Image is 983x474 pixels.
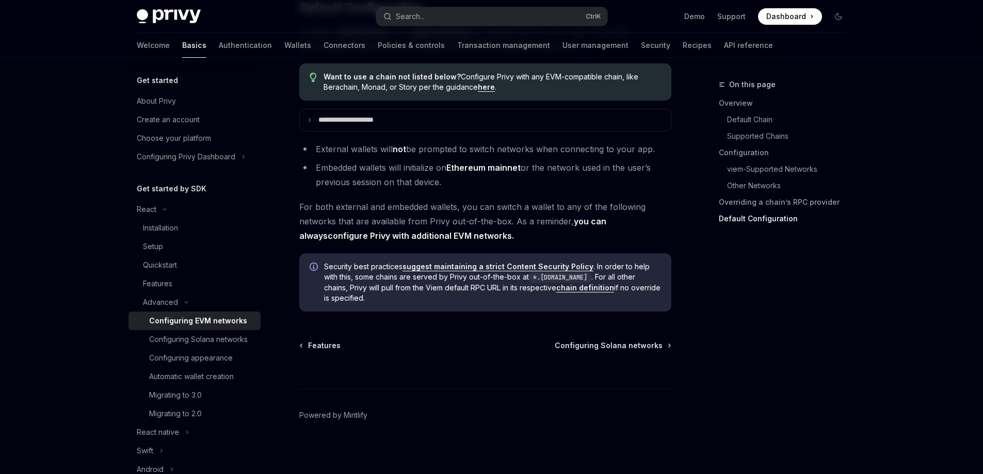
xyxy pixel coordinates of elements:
span: Features [308,340,341,351]
strong: not [393,144,406,154]
a: viem-Supported Networks [719,161,855,177]
div: Installation [143,222,178,234]
a: User management [562,33,629,58]
a: Quickstart [128,256,261,274]
a: Supported Chains [719,128,855,144]
strong: Ethereum mainnet [446,162,521,173]
span: On this page [729,78,776,91]
span: Security best practices . In order to help with this, some chains are served by Privy out-of-the-... [324,261,661,303]
a: Overview [719,95,855,111]
span: Ctrl K [586,12,601,21]
a: Configuring Solana networks [555,340,670,351]
div: Setup [143,240,163,253]
div: Configuring EVM networks [149,315,247,327]
span: Configuring Solana networks [555,340,663,351]
a: Configuring EVM networks [128,312,261,330]
a: Welcome [137,33,170,58]
button: Swift [128,442,261,460]
a: Demo [684,11,705,22]
div: Advanced [143,296,178,308]
a: Transaction management [457,33,550,58]
button: React [128,200,261,219]
div: React native [137,426,179,438]
button: Search...CtrlK [376,7,607,26]
a: suggest maintaining a strict Content Security Policy [402,262,593,271]
div: Migrating to 3.0 [149,389,202,401]
div: Swift [137,445,153,457]
h5: Get started by SDK [137,183,206,195]
div: React [137,203,156,216]
strong: Want to use a chain not listed below? [324,72,461,81]
a: Features [300,340,341,351]
div: Search... [396,10,425,23]
span: Dashboard [766,11,806,22]
a: Security [641,33,670,58]
a: Connectors [324,33,365,58]
a: chain definition [556,283,614,292]
a: here [478,83,495,92]
a: Powered by Mintlify [299,410,367,420]
a: Installation [128,219,261,237]
div: Configuring Solana networks [149,333,248,346]
div: Quickstart [143,259,177,271]
a: Authentication [219,33,272,58]
div: Automatic wallet creation [149,370,234,383]
a: Other Networks [719,177,855,194]
li: External wallets will be prompted to switch networks when connecting to your app. [299,142,671,156]
a: Recipes [683,33,712,58]
svg: Info [310,263,320,273]
a: About Privy [128,92,261,110]
span: Configure Privy with any EVM-compatible chain, like Berachain, Monad, or Story per the guidance . [324,72,660,92]
button: Toggle dark mode [830,8,847,25]
div: Choose your platform [137,132,211,144]
button: React native [128,423,261,442]
a: Configuration [719,144,855,161]
h5: Get started [137,74,178,87]
code: *.[DOMAIN_NAME] [529,272,591,283]
a: Migrating to 3.0 [128,386,261,404]
a: Features [128,274,261,293]
button: Configuring Privy Dashboard [128,148,261,166]
a: Support [717,11,746,22]
div: About Privy [137,95,176,107]
a: Wallets [284,33,311,58]
div: Create an account [137,113,200,126]
a: Overriding a chain’s RPC provider [719,194,855,210]
button: Advanced [128,293,261,312]
a: Setup [128,237,261,256]
div: Features [143,277,172,290]
svg: Tip [310,73,317,82]
a: Choose your platform [128,129,261,148]
a: Policies & controls [378,33,445,58]
a: Migrating to 2.0 [128,404,261,423]
a: Automatic wallet creation [128,367,261,386]
div: Configuring appearance [149,352,233,364]
img: dark logo [137,9,201,24]
a: Dashboard [758,8,822,25]
a: Basics [182,33,206,58]
a: Default Configuration [719,210,855,227]
a: API reference [724,33,773,58]
a: Default Chain [719,111,855,128]
a: Configuring Solana networks [128,330,261,349]
a: configure Privy with additional EVM networks [328,231,512,241]
a: Create an account [128,110,261,129]
strong: you can always . [299,216,606,241]
div: Migrating to 2.0 [149,407,202,420]
span: For both external and embedded wallets, you can switch a wallet to any of the following networks ... [299,200,671,243]
a: Configuring appearance [128,349,261,367]
li: Embedded wallets will initialize on or the network used in the user’s previous session on that de... [299,160,671,189]
div: Configuring Privy Dashboard [137,151,235,163]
